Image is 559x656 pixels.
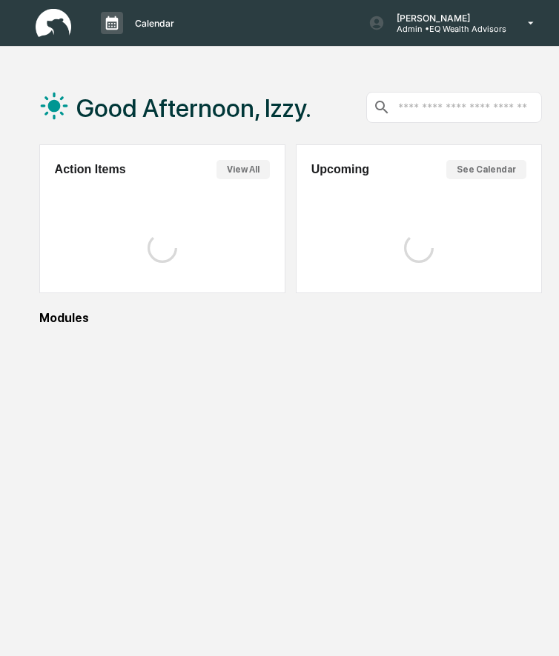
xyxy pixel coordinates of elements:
p: [PERSON_NAME] [385,13,506,24]
p: Calendar [123,18,182,29]
h2: Action Items [55,163,126,176]
h2: Upcoming [311,163,369,176]
button: View All [216,160,270,179]
div: Modules [39,311,543,325]
p: Admin • EQ Wealth Advisors [385,24,506,34]
img: logo [36,9,71,38]
button: See Calendar [446,160,526,179]
h1: Good Afternoon, Izzy. [76,93,311,123]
